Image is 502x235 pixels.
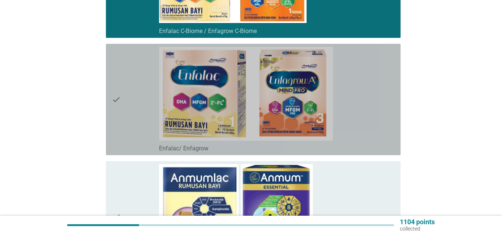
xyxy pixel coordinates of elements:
[159,47,333,141] img: 911a48be-c6de-40da-8916-b1873bb71669-enfalac.png
[400,225,435,232] p: collected
[112,47,121,152] i: check
[400,219,435,225] p: 1104 points
[159,145,208,152] label: Enfalac/ Enfagrow
[159,27,257,35] label: Enfalac C-Biome / Enfagrow C-Biome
